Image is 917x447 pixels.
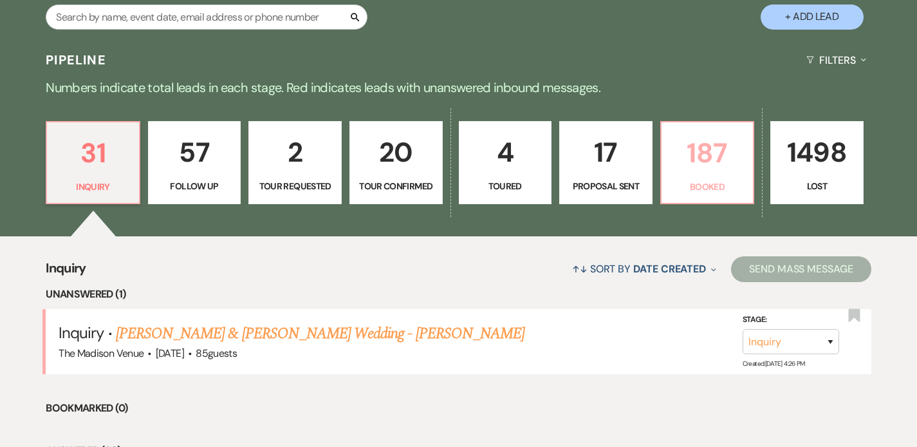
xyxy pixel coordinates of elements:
[743,313,839,327] label: Stage:
[55,131,131,175] p: 31
[59,323,104,343] span: Inquiry
[559,121,653,205] a: 17Proposal Sent
[116,322,524,345] a: [PERSON_NAME] & [PERSON_NAME] Wedding - [PERSON_NAME]
[257,131,333,174] p: 2
[46,5,367,30] input: Search by name, event date, email address or phone number
[669,180,746,194] p: Booked
[761,5,864,30] button: + Add Lead
[46,258,86,286] span: Inquiry
[731,256,871,282] button: Send Mass Message
[196,347,237,360] span: 85 guests
[572,262,588,276] span: ↑↓
[568,131,644,174] p: 17
[459,121,552,205] a: 4Toured
[358,179,434,193] p: Tour Confirmed
[779,179,855,193] p: Lost
[257,179,333,193] p: Tour Requested
[156,347,184,360] span: [DATE]
[567,252,721,286] button: Sort By Date Created
[55,180,131,194] p: Inquiry
[59,347,144,360] span: The Madison Venue
[248,121,342,205] a: 2Tour Requested
[148,121,241,205] a: 57Follow Up
[156,179,233,193] p: Follow Up
[46,121,140,205] a: 31Inquiry
[349,121,443,205] a: 20Tour Confirmed
[467,131,544,174] p: 4
[358,131,434,174] p: 20
[467,179,544,193] p: Toured
[669,131,746,175] p: 187
[46,400,871,417] li: Bookmarked (0)
[660,121,755,205] a: 187Booked
[801,43,871,77] button: Filters
[633,262,706,276] span: Date Created
[743,359,805,368] span: Created: [DATE] 4:26 PM
[779,131,855,174] p: 1498
[156,131,233,174] p: 57
[568,179,644,193] p: Proposal Sent
[770,121,864,205] a: 1498Lost
[46,51,106,69] h3: Pipeline
[46,286,871,303] li: Unanswered (1)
